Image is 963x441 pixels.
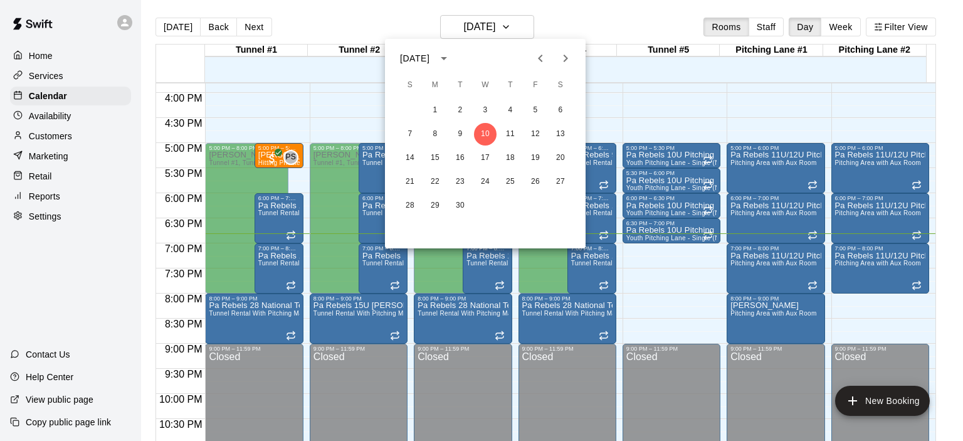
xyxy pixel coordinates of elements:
span: Wednesday [474,73,497,98]
button: 1 [424,99,446,122]
button: 6 [549,99,572,122]
button: 18 [499,147,522,169]
button: 5 [524,99,547,122]
button: 19 [524,147,547,169]
button: 30 [449,194,471,217]
button: Next month [553,46,578,71]
button: 12 [524,123,547,146]
button: 14 [399,147,421,169]
button: 24 [474,171,497,193]
button: 9 [449,123,471,146]
button: Previous month [528,46,553,71]
button: 4 [499,99,522,122]
button: 26 [524,171,547,193]
button: 23 [449,171,471,193]
button: 17 [474,147,497,169]
button: 25 [499,171,522,193]
button: 7 [399,123,421,146]
span: Saturday [549,73,572,98]
span: Friday [524,73,547,98]
button: 29 [424,194,446,217]
span: Monday [424,73,446,98]
span: Thursday [499,73,522,98]
span: Sunday [399,73,421,98]
button: 13 [549,123,572,146]
button: calendar view is open, switch to year view [433,48,455,69]
div: [DATE] [400,52,429,65]
button: 27 [549,171,572,193]
button: 10 [474,123,497,146]
button: 21 [399,171,421,193]
button: 28 [399,194,421,217]
button: 8 [424,123,446,146]
button: 2 [449,99,471,122]
button: 11 [499,123,522,146]
button: 15 [424,147,446,169]
button: 20 [549,147,572,169]
span: Tuesday [449,73,471,98]
button: 22 [424,171,446,193]
button: 3 [474,99,497,122]
button: 16 [449,147,471,169]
